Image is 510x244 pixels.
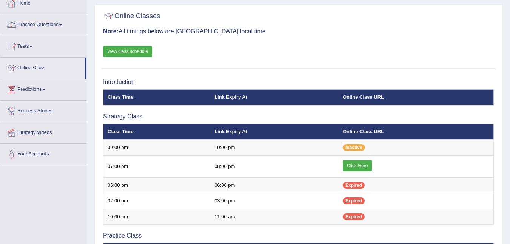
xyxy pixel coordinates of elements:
span: Expired [343,182,365,189]
td: 05:00 pm [103,177,211,193]
span: Inactive [343,144,365,151]
h2: Online Classes [103,11,160,22]
td: 02:00 pm [103,193,211,209]
th: Link Expiry At [210,89,339,105]
th: Online Class URL [339,124,494,140]
td: 09:00 pm [103,140,211,155]
a: Predictions [0,79,86,98]
a: Online Class [0,58,85,76]
h3: Introduction [103,79,494,85]
th: Class Time [103,124,211,140]
h3: Practice Class [103,232,494,239]
a: Click Here [343,160,372,171]
th: Class Time [103,89,211,105]
th: Online Class URL [339,89,494,105]
td: 08:00 pm [210,155,339,177]
a: Strategy Videos [0,122,86,141]
h3: Strategy Class [103,113,494,120]
td: 03:00 pm [210,193,339,209]
span: Expired [343,213,365,220]
td: 10:00 pm [210,140,339,155]
td: 07:00 pm [103,155,211,177]
a: Success Stories [0,101,86,120]
td: 10:00 am [103,209,211,225]
a: Tests [0,36,86,55]
th: Link Expiry At [210,124,339,140]
b: Note: [103,28,119,34]
a: Your Account [0,144,86,163]
td: 11:00 am [210,209,339,225]
a: View class schedule [103,46,152,57]
td: 06:00 pm [210,177,339,193]
span: Expired [343,197,365,204]
h3: All timings below are [GEOGRAPHIC_DATA] local time [103,28,494,35]
a: Practice Questions [0,14,86,33]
